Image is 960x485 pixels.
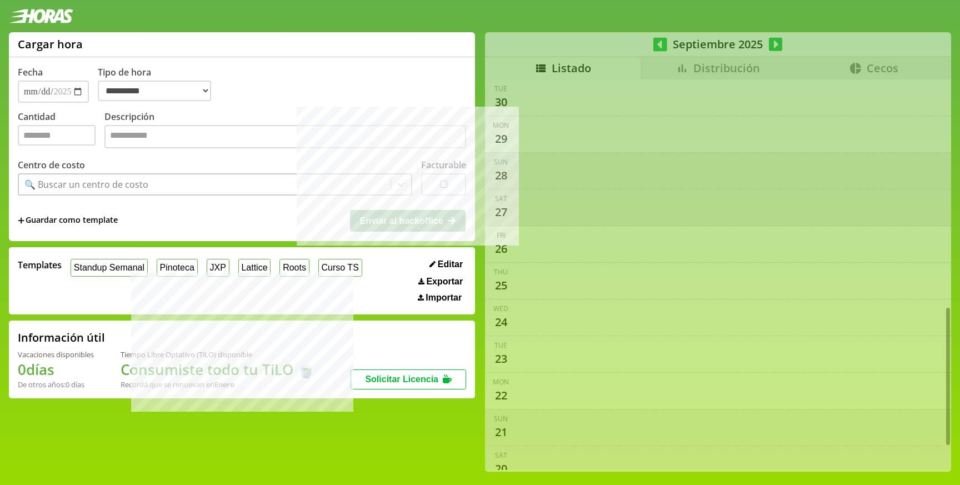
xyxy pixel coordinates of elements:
button: Standup Semanal [71,259,148,276]
button: Roots [279,259,309,276]
label: Centro de costo [18,159,85,171]
h1: Consumiste todo tu TiLO 🍵 [121,359,315,379]
label: Tipo de hora [98,66,220,103]
div: Tiempo Libre Optativo (TiLO) disponible [121,349,315,359]
img: logotipo [9,9,73,23]
button: JXP [207,259,229,276]
button: Curso TS [318,259,362,276]
div: Recordá que se renuevan en [121,379,315,389]
button: Solicitar Licencia [351,369,466,389]
label: Facturable [421,159,466,171]
span: Importar [426,293,462,303]
select: Tipo de hora [98,81,211,101]
span: Solicitar Licencia [365,374,438,384]
label: Descripción [104,111,466,151]
button: Lattice [238,259,271,276]
input: Cantidad [18,125,96,146]
textarea: Descripción [104,125,466,148]
button: Editar [426,259,466,270]
div: Vacaciones disponibles [18,349,94,359]
button: Pinoteca [157,259,198,276]
span: +Guardar como template [18,214,118,227]
div: 🔍 Buscar un centro de costo [24,178,148,191]
span: Exportar [426,277,463,287]
h1: Cargar hora [18,37,83,52]
span: Editar [438,259,463,269]
span: Templates [18,259,62,271]
label: Fecha [18,66,43,78]
h1: 0 días [18,359,94,379]
span: + [18,214,24,227]
h2: Información útil [18,330,105,345]
label: Cantidad [18,111,104,151]
div: De otros años: 0 días [18,379,94,389]
button: Exportar [415,276,466,287]
b: Enero [214,379,234,389]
